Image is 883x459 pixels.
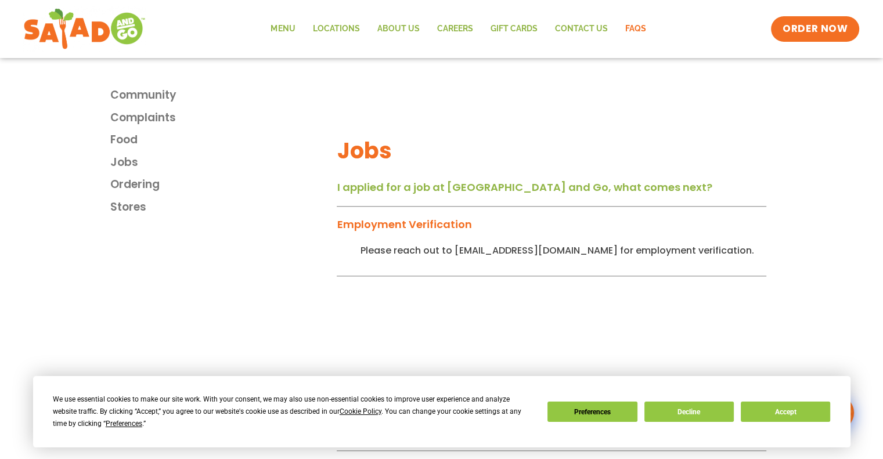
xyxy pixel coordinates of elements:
[616,16,654,42] a: FAQs
[110,110,176,127] span: Complaints
[337,217,471,232] a: Employment Verification
[33,376,850,447] div: Cookie Consent Prompt
[340,407,381,415] span: Cookie Policy
[428,16,481,42] a: Careers
[360,243,766,258] p: Please reach out to [EMAIL_ADDRESS][DOMAIN_NAME] for employment verification.
[110,87,176,104] span: Community
[741,402,830,422] button: Accept
[110,110,331,127] a: Complaints
[110,132,138,149] span: Food
[262,16,654,42] nav: Menu
[771,16,859,42] a: ORDER NOW
[106,420,142,428] span: Preferences
[783,22,848,36] span: ORDER NOW
[644,402,734,422] button: Decline
[481,16,546,42] a: GIFT CARDS
[110,132,331,149] a: Food
[110,176,331,193] a: Ordering
[337,243,766,276] div: Employment Verification
[337,136,766,165] h2: Jobs
[110,199,146,216] span: Stores
[110,154,138,171] span: Jobs
[23,6,146,52] img: new-SAG-logo-768×292
[110,154,331,171] a: Jobs
[547,402,637,422] button: Preferences
[110,87,331,104] a: Community
[262,16,304,42] a: Menu
[110,199,331,216] a: Stores
[337,180,712,194] a: I applied for a job at [GEOGRAPHIC_DATA] and Go, what comes next?
[337,214,766,243] div: Employment Verification
[337,176,766,207] div: I applied for a job at [GEOGRAPHIC_DATA] and Go, what comes next?
[53,393,534,430] div: We use essential cookies to make our site work. With your consent, we may also use non-essential ...
[546,16,616,42] a: Contact Us
[110,176,160,193] span: Ordering
[304,16,368,42] a: Locations
[368,16,428,42] a: About Us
